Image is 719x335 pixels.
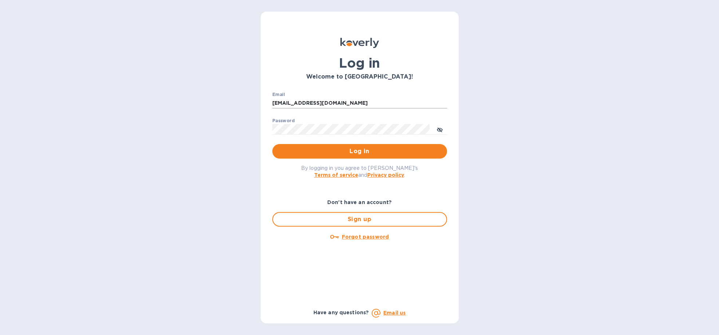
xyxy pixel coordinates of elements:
[272,144,447,159] button: Log in
[272,92,285,97] label: Email
[313,310,369,315] b: Have any questions?
[327,199,392,205] b: Don't have an account?
[279,215,441,224] span: Sign up
[367,172,404,178] a: Privacy policy
[301,165,418,178] span: By logging in you agree to [PERSON_NAME]'s and .
[272,73,447,80] h3: Welcome to [GEOGRAPHIC_DATA]!
[272,212,447,227] button: Sign up
[272,55,447,71] h1: Log in
[272,119,295,123] label: Password
[383,310,406,316] a: Email us
[314,172,358,178] a: Terms of service
[340,38,379,48] img: Koverly
[342,234,389,240] u: Forgot password
[278,147,441,156] span: Log in
[432,122,447,136] button: toggle password visibility
[272,98,447,109] input: Enter email address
